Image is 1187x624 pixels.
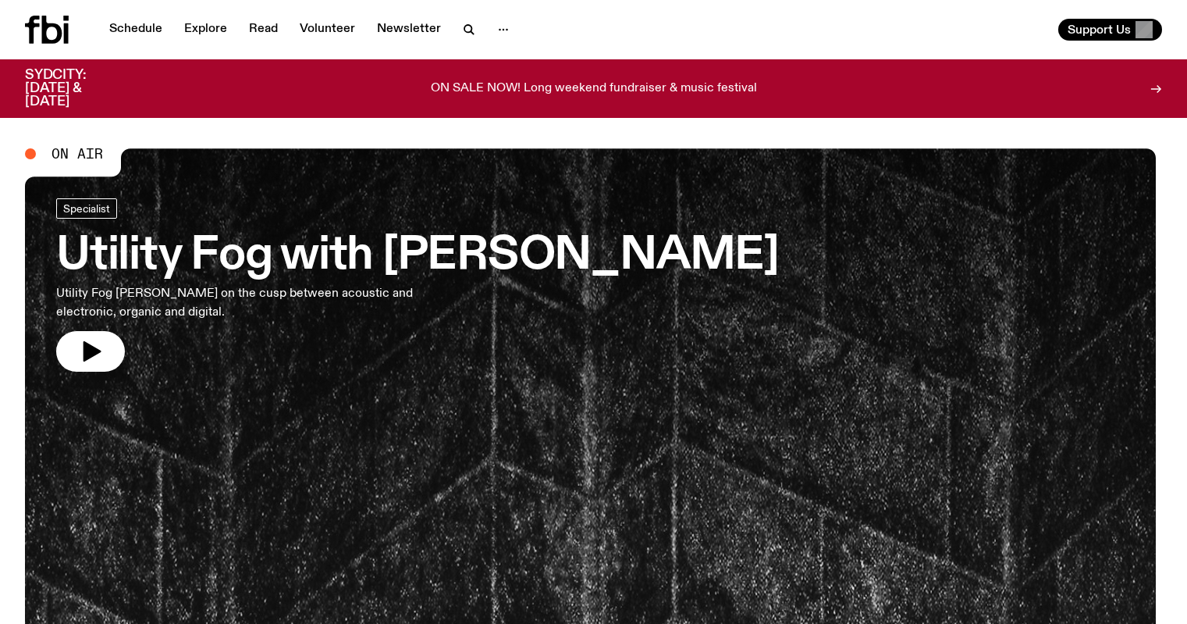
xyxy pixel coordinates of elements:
[56,284,456,322] p: Utility Fog [PERSON_NAME] on the cusp between acoustic and electronic, organic and digital.
[63,202,110,214] span: Specialist
[56,234,779,278] h3: Utility Fog with [PERSON_NAME]
[368,19,450,41] a: Newsletter
[240,19,287,41] a: Read
[290,19,364,41] a: Volunteer
[431,82,757,96] p: ON SALE NOW! Long weekend fundraiser & music festival
[56,198,117,219] a: Specialist
[100,19,172,41] a: Schedule
[56,198,779,372] a: Utility Fog with [PERSON_NAME]Utility Fog [PERSON_NAME] on the cusp between acoustic and electron...
[1068,23,1131,37] span: Support Us
[175,19,236,41] a: Explore
[25,69,125,109] h3: SYDCITY: [DATE] & [DATE]
[1058,19,1162,41] button: Support Us
[52,147,103,161] span: On Air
